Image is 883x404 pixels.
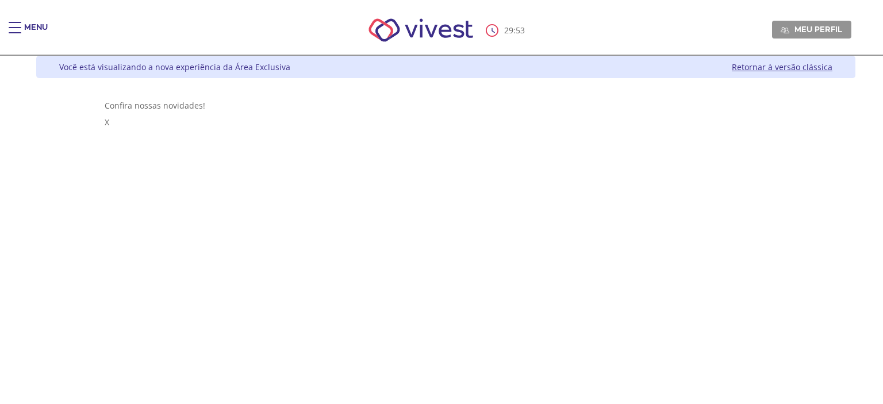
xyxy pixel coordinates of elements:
[516,25,525,36] span: 53
[781,26,789,34] img: Meu perfil
[732,61,832,72] a: Retornar à versão clássica
[105,117,109,128] span: X
[794,24,842,34] span: Meu perfil
[24,22,48,45] div: Menu
[772,21,851,38] a: Meu perfil
[486,24,527,37] div: :
[28,56,855,404] div: Vivest
[504,25,513,36] span: 29
[105,100,788,111] div: Confira nossas novidades!
[356,6,486,55] img: Vivest
[59,61,290,72] div: Você está visualizando a nova experiência da Área Exclusiva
